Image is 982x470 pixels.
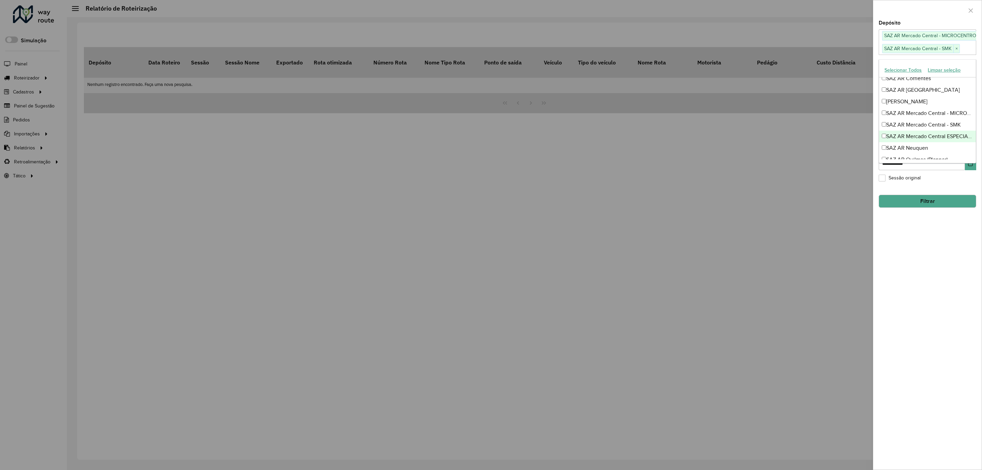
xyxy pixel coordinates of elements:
[879,107,976,119] div: SAZ AR Mercado Central - MICROCENTRO
[879,59,976,163] ng-dropdown-panel: Options list
[879,73,976,84] div: SAZ AR Corrientes
[879,59,924,67] label: Grupo de Depósito
[953,45,959,53] span: ×
[879,154,976,165] div: SAZ AR Quilmes (Planner)
[925,65,964,75] button: Limpar seleção
[879,96,976,107] div: [PERSON_NAME]
[879,174,921,181] label: Sessão original
[882,31,978,40] span: SAZ AR Mercado Central - MICROCENTRO
[879,142,976,154] div: SAZ AR Neuquen
[879,131,976,142] div: SAZ AR Mercado Central ESPECIALES
[879,84,976,96] div: SAZ AR [GEOGRAPHIC_DATA]
[882,44,953,53] span: SAZ AR Mercado Central - SMK
[879,19,901,27] label: Depósito
[881,65,925,75] button: Selecionar Todos
[879,119,976,131] div: SAZ AR Mercado Central - SMK
[965,157,976,170] button: Choose Date
[879,195,976,208] button: Filtrar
